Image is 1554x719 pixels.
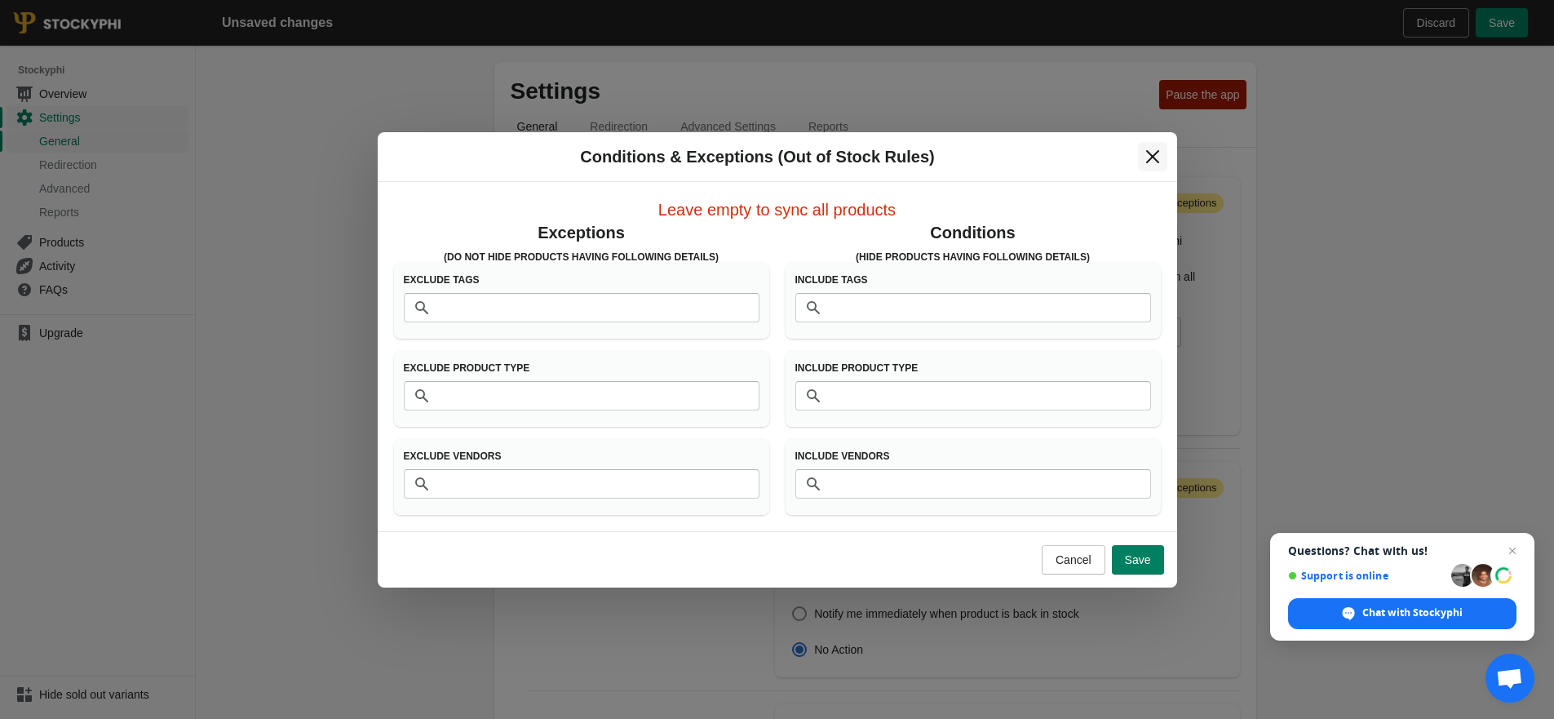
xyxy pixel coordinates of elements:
span: Exceptions [538,224,625,242]
button: Close [1138,142,1167,171]
h3: Exclude Product Type [404,362,759,375]
h3: (Do Not Hide products having following details) [394,251,769,264]
h3: Include Tags [795,273,1151,286]
span: Conditions [930,224,1015,242]
h3: Exclude Tags [404,273,759,286]
h3: Include Product Type [795,362,1151,375]
div: Open chat [1485,654,1534,703]
h3: (Hide products having following details) [786,251,1161,264]
span: Support is online [1288,570,1446,582]
div: Chat with Stockyphi [1288,598,1516,629]
span: Leave empty to sync all products [658,201,896,219]
span: Save [1125,553,1151,566]
span: Cancel [1056,553,1091,566]
h3: Exclude Vendors [404,450,759,463]
span: Chat with Stockyphi [1362,606,1463,620]
span: Questions? Chat with us! [1288,544,1516,557]
span: Conditions & Exceptions (Out of Stock Rules) [580,148,934,166]
span: Close chat [1503,541,1522,561]
button: Save [1112,545,1164,575]
h3: Include Vendors [795,450,1151,463]
button: Cancel [1042,545,1105,575]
